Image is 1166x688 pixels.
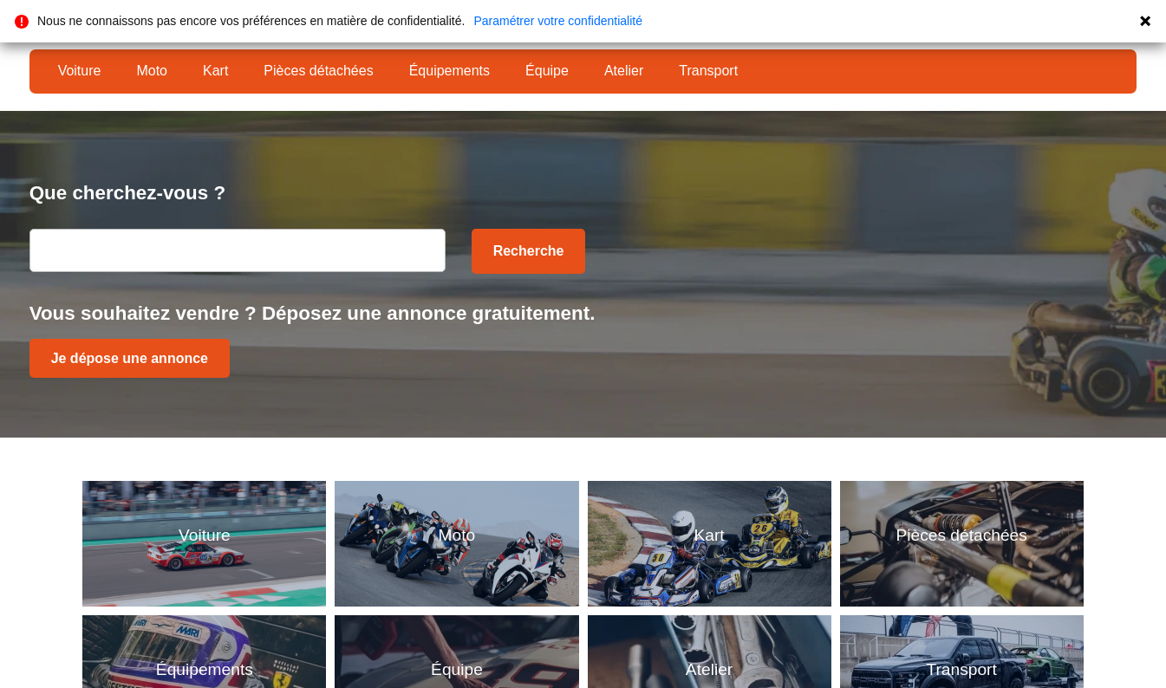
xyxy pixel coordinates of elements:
[82,481,326,607] a: VoitureVoiture
[29,179,1137,206] p: Que cherchez-vous ?
[926,659,996,682] p: Transport
[156,659,253,682] p: Équipements
[29,339,230,378] a: Je dépose une annonce
[29,300,1137,327] p: Vous souhaitez vendre ? Déposez une annonce gratuitement.
[37,15,465,27] p: Nous ne connaissons pas encore vos préférences en matière de confidentialité.
[472,229,586,274] button: Recherche
[896,524,1026,548] p: Pièces détachées
[588,481,831,607] a: KartKart
[514,56,580,86] a: Équipe
[192,56,239,86] a: Kart
[179,524,231,548] p: Voiture
[125,56,179,86] a: Moto
[47,56,113,86] a: Voiture
[398,56,501,86] a: Équipements
[694,524,724,548] p: Kart
[431,659,483,682] p: Équipe
[439,524,476,548] p: Moto
[686,659,733,682] p: Atelier
[840,481,1084,607] a: Pièces détachéesPièces détachées
[593,56,655,86] a: Atelier
[668,56,749,86] a: Transport
[473,15,642,27] a: Paramétrer votre confidentialité
[252,56,384,86] a: Pièces détachées
[335,481,578,607] a: MotoMoto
